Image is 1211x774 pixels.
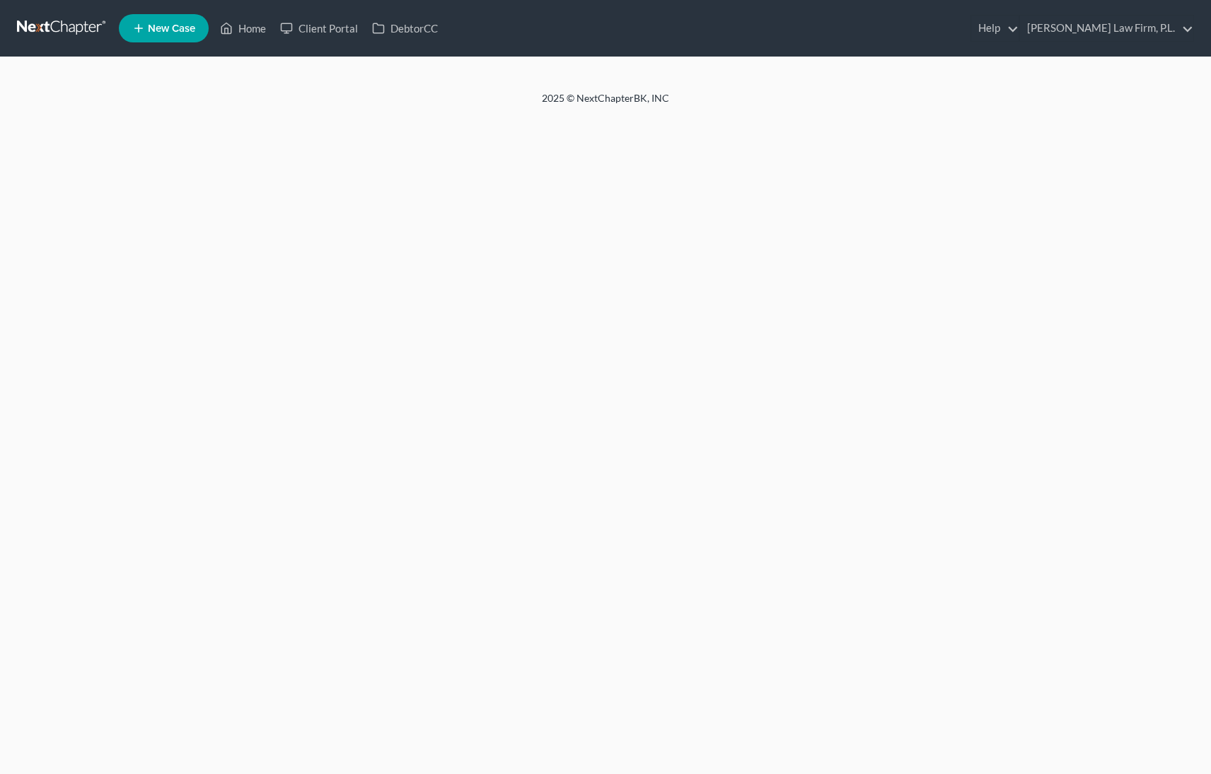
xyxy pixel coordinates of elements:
[365,16,445,41] a: DebtorCC
[273,16,365,41] a: Client Portal
[971,16,1019,41] a: Help
[213,16,273,41] a: Home
[1020,16,1193,41] a: [PERSON_NAME] Law Firm, P.L.
[119,14,209,42] new-legal-case-button: New Case
[202,91,1009,117] div: 2025 © NextChapterBK, INC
